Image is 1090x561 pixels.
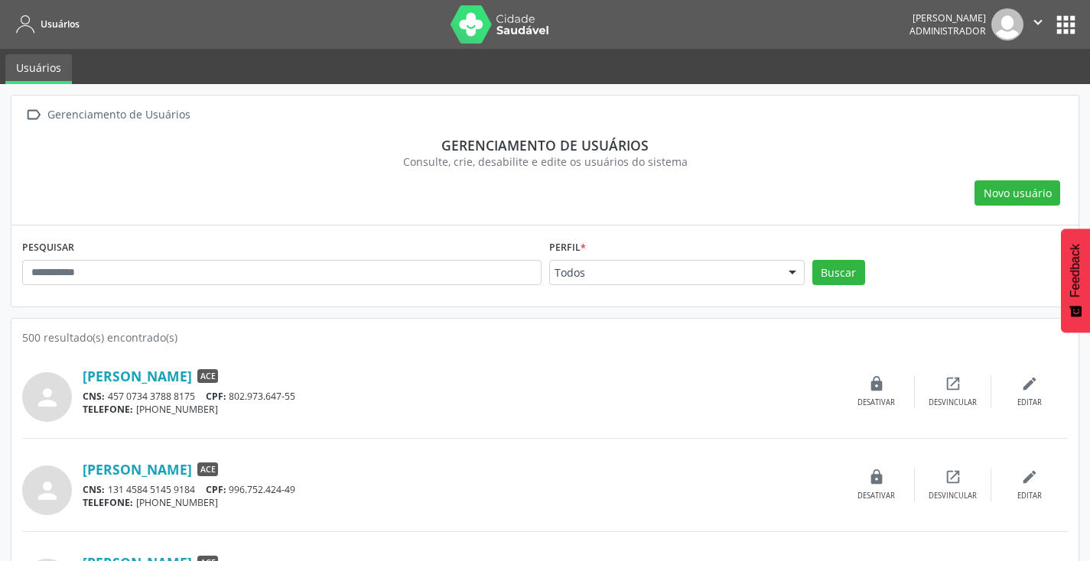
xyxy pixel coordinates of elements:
a: Usuários [11,11,80,37]
i:  [1030,14,1046,31]
span: Todos [555,265,773,280]
a: [PERSON_NAME] [83,461,192,478]
a:  Gerenciamento de Usuários [22,104,193,126]
div: Desvincular [929,397,977,408]
a: [PERSON_NAME] [83,368,192,384]
div: 500 resultado(s) encontrado(s) [22,329,1068,345]
img: img [991,8,1023,41]
span: CNS: [83,390,105,403]
i:  [22,104,44,126]
i: open_in_new [945,375,961,392]
div: Desativar [857,397,895,408]
i: edit [1021,375,1038,392]
i: open_in_new [945,469,961,485]
div: Editar [1017,491,1042,501]
div: Desvincular [929,491,977,501]
i: lock [868,469,885,485]
span: CPF: [206,390,226,403]
div: Gerenciamento de usuários [33,137,1057,154]
span: Administrador [909,24,986,37]
div: 131 4584 5145 9184 996.752.424-49 [83,483,838,496]
span: TELEFONE: [83,403,133,416]
i: person [34,384,61,411]
a: Usuários [5,54,72,84]
div: [PHONE_NUMBER] [83,403,838,416]
span: Novo usuário [984,185,1052,201]
div: Editar [1017,397,1042,408]
button: Buscar [812,260,865,286]
div: [PERSON_NAME] [909,11,986,24]
span: CPF: [206,483,226,496]
div: 457 0734 3788 8175 802.973.647-55 [83,390,838,403]
button: Feedback - Mostrar pesquisa [1061,229,1090,332]
i: lock [868,375,885,392]
i: person [34,477,61,504]
label: PESQUISAR [22,236,74,260]
button:  [1023,8,1053,41]
div: Gerenciamento de Usuários [44,104,193,126]
i: edit [1021,469,1038,485]
div: [PHONE_NUMBER] [83,496,838,509]
label: Perfil [549,236,586,260]
span: ACE [197,369,218,383]
button: Novo usuário [974,180,1060,206]
span: Feedback [1069,244,1082,297]
div: Desativar [857,491,895,501]
span: CNS: [83,483,105,496]
span: Usuários [41,18,80,31]
span: TELEFONE: [83,496,133,509]
button: apps [1053,11,1079,38]
span: ACE [197,462,218,476]
div: Consulte, crie, desabilite e edite os usuários do sistema [33,154,1057,170]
